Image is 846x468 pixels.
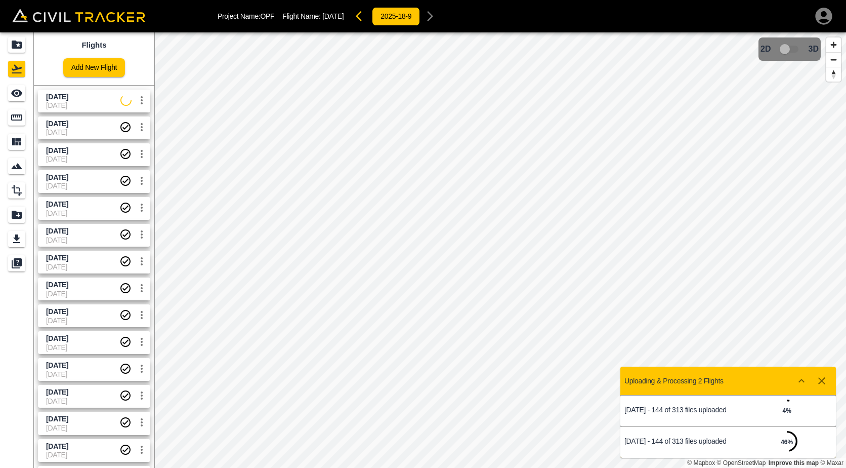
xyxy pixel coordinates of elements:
[809,45,819,54] span: 3D
[624,377,724,385] p: Uploading & Processing 2 Flights
[282,12,344,20] p: Flight Name:
[624,437,728,445] p: [DATE] - 144 of 313 files uploaded
[775,40,805,59] span: 3D model not uploaded yet
[769,459,819,466] a: Map feedback
[791,371,812,391] button: Show more
[322,12,344,20] span: [DATE]
[624,406,728,414] p: [DATE] - 144 of 313 files uploaded
[218,12,274,20] p: Project Name: OPF
[717,459,766,466] a: OpenStreetMap
[820,459,843,466] a: Maxar
[687,459,715,466] a: Mapbox
[12,9,145,22] img: Civil Tracker
[372,7,420,26] button: 2025-18-9
[826,67,841,82] button: Reset bearing to north
[781,439,793,446] strong: 46 %
[154,32,846,468] canvas: Map
[760,45,771,54] span: 2D
[782,407,791,414] strong: 4 %
[826,52,841,67] button: Zoom out
[826,37,841,52] button: Zoom in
